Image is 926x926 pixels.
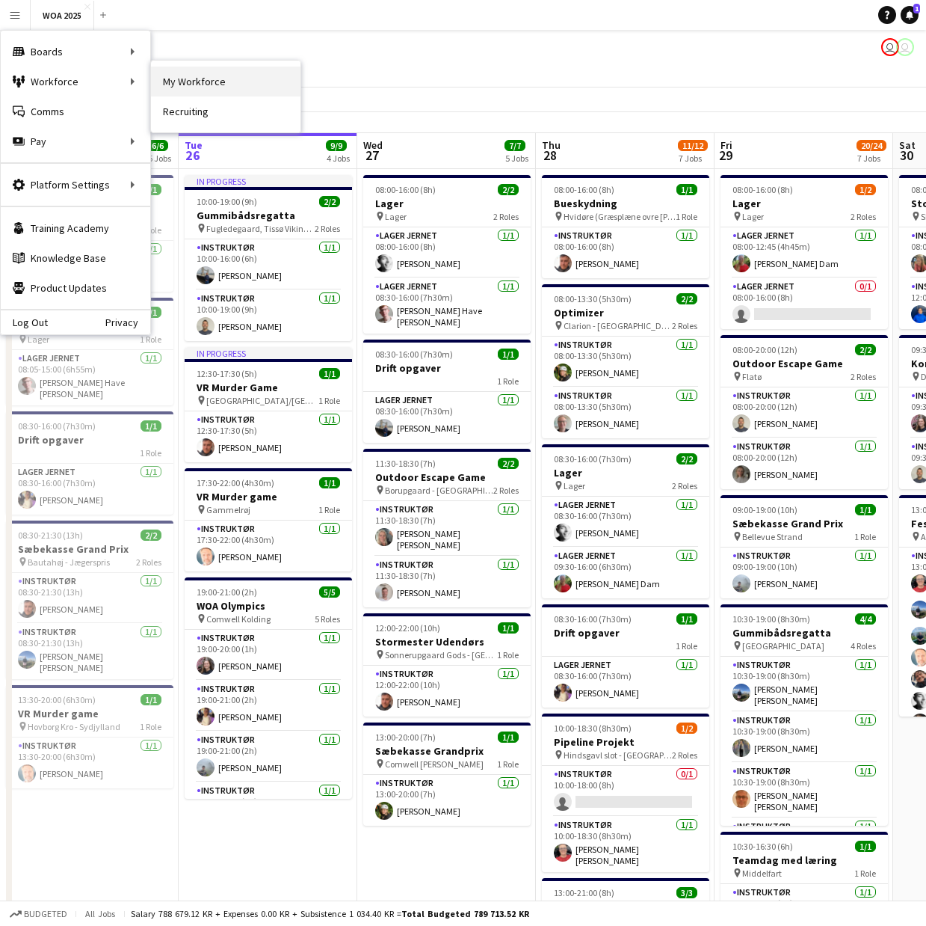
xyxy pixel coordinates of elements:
[505,153,528,164] div: 5 Jobs
[542,735,709,749] h3: Pipeline Projekt
[542,175,709,278] div: 08:00-16:00 (8h)1/1Bueskydning Hvidøre (Græsplæne ovre [PERSON_NAME][GEOGRAPHIC_DATA])1 RoleInstr...
[742,640,824,651] span: [GEOGRAPHIC_DATA]
[504,140,525,151] span: 7/7
[385,485,493,496] span: Borupgaard - [GEOGRAPHIC_DATA]
[542,337,709,387] app-card-role: Instruktør1/108:00-13:30 (5h30m)[PERSON_NAME]
[720,175,888,329] div: 08:00-16:00 (8h)1/2Lager Lager2 RolesLager Jernet1/108:00-12:45 (4h45m)[PERSON_NAME] DamLager Jer...
[319,586,340,598] span: 5/5
[185,239,352,290] app-card-role: Instruktør1/110:00-16:00 (6h)[PERSON_NAME]
[6,298,173,405] app-job-card: 08:05-15:00 (6h55m)1/1BM OK- Lager Lager1 RoleLager Jernet1/108:05-15:00 (6h55m)[PERSON_NAME] Hav...
[676,723,697,734] span: 1/2
[732,613,810,625] span: 10:30-19:00 (8h30m)
[6,685,173,788] div: 13:30-20:00 (6h30m)1/1VR Murder game Hovborg Kro - Sydjylland1 RoleInstruktør1/113:30-20:00 (6h30...
[140,447,161,459] span: 1 Role
[363,227,531,278] app-card-role: Lager Jernet1/108:00-16:00 (8h)[PERSON_NAME]
[197,196,257,207] span: 10:00-19:00 (9h)
[913,4,920,13] span: 1
[493,211,519,222] span: 2 Roles
[1,67,150,96] div: Workforce
[185,175,352,187] div: In progress
[141,530,161,541] span: 2/2
[18,530,83,541] span: 08:30-21:30 (13h)
[315,613,340,625] span: 5 Roles
[136,556,161,568] span: 2 Roles
[6,350,173,405] app-card-role: Lager Jernet1/108:05-15:00 (6h55m)[PERSON_NAME] Have [PERSON_NAME] [PERSON_NAME]
[1,96,150,126] a: Comms
[542,817,709,872] app-card-role: Instruktør1/110:00-18:30 (8h30m)[PERSON_NAME] [PERSON_NAME]
[18,694,96,705] span: 13:30-20:00 (6h30m)
[206,395,318,406] span: [GEOGRAPHIC_DATA]/[GEOGRAPHIC_DATA]
[363,175,531,334] div: 08:00-16:00 (8h)2/2Lager Lager2 RolesLager Jernet1/108:00-16:00 (8h)[PERSON_NAME]Lager Jernet1/10...
[140,334,161,345] span: 1 Role
[851,211,876,222] span: 2 Roles
[718,147,732,164] span: 29
[363,613,531,717] app-job-card: 12:00-22:00 (10h)1/1Stormester Udendørs Sonnerupgaard Gods - [GEOGRAPHIC_DATA]1 RoleInstruktør1/1...
[742,531,803,542] span: Bellevue Strand
[720,626,888,640] h3: Gummibådsregatta
[542,387,709,438] app-card-role: Instruktør1/108:00-13:30 (5h30m)[PERSON_NAME]
[742,868,782,879] span: Middelfart
[185,347,352,359] div: In progress
[542,604,709,708] app-job-card: 08:30-16:00 (7h30m)1/1Drift opgaver1 RoleLager Jernet1/108:30-16:00 (7h30m)[PERSON_NAME]
[31,1,94,30] button: WOA 2025
[385,649,497,660] span: Sonnerupgaard Gods - [GEOGRAPHIC_DATA]
[855,841,876,852] span: 1/1
[185,411,352,462] app-card-role: Instruktør1/112:30-17:30 (5h)[PERSON_NAME]
[742,211,764,222] span: Lager
[6,738,173,788] app-card-role: Instruktør1/113:30-20:00 (6h30m)[PERSON_NAME]
[185,347,352,462] div: In progress12:30-17:30 (5h)1/1VR Murder Game [GEOGRAPHIC_DATA]/[GEOGRAPHIC_DATA]1 RoleInstruktør1...
[542,466,709,479] h3: Lager
[82,908,118,919] span: All jobs
[185,599,352,613] h3: WOA Olympics
[720,357,888,370] h3: Outdoor Escape Game
[542,197,709,210] h3: Bueskydning
[854,868,876,879] span: 1 Role
[542,657,709,708] app-card-role: Lager Jernet1/108:30-16:00 (7h30m)[PERSON_NAME]
[24,909,67,919] span: Budgeted
[197,586,257,598] span: 19:00-21:00 (2h)
[185,630,352,681] app-card-role: Instruktør1/119:00-20:00 (1h)[PERSON_NAME]
[197,477,274,488] span: 17:30-22:00 (4h30m)
[554,723,632,734] span: 10:00-18:30 (8h30m)
[851,640,876,651] span: 4 Roles
[672,320,697,331] span: 2 Roles
[720,763,888,818] app-card-role: Instruktør1/110:30-19:00 (8h30m)[PERSON_NAME] [PERSON_NAME]
[720,138,732,152] span: Fri
[881,38,899,56] app-user-avatar: Bettina Madsen
[363,449,531,607] app-job-card: 11:30-18:30 (7h)2/2Outdoor Escape Game Borupgaard - [GEOGRAPHIC_DATA]2 RolesInstruktør1/111:30-18...
[6,521,173,679] app-job-card: 08:30-21:30 (13h)2/2Sæbekasse Grand Prix Bautahøj - Jægerspris2 RolesInstruktør1/108:30-21:30 (13...
[6,411,173,515] app-job-card: 08:30-16:00 (7h30m)1/1Drift opgaver1 RoleLager Jernet1/108:30-16:00 (7h30m)[PERSON_NAME]
[1,126,150,156] div: Pay
[401,908,529,919] span: Total Budgeted 789 713.52 KR
[676,887,697,898] span: 3/3
[140,721,161,732] span: 1 Role
[720,495,888,598] div: 09:00-19:00 (10h)1/1Sæbekasse Grand Prix Bellevue Strand1 RoleInstruktør1/109:00-19:00 (10h)[PERS...
[363,340,531,443] app-job-card: 08:30-16:00 (7h30m)1/1Drift opgaver1 RoleLager Jernet1/108:30-16:00 (7h30m)[PERSON_NAME]
[375,732,436,743] span: 13:00-20:00 (7h)
[206,223,315,234] span: Fugledegaard, Tissø Vikingecenter
[676,211,697,222] span: 1 Role
[1,243,150,273] a: Knowledge Base
[498,622,519,634] span: 1/1
[676,184,697,195] span: 1/1
[18,420,96,432] span: 08:30-16:00 (7h30m)
[319,477,340,488] span: 1/1
[375,184,436,195] span: 08:00-16:00 (8h)
[182,147,203,164] span: 26
[7,906,70,922] button: Budgeted
[185,490,352,503] h3: VR Murder game
[542,497,709,548] app-card-role: Lager Jernet1/108:30-16:00 (7h30m)[PERSON_NAME]
[375,458,436,469] span: 11:30-18:30 (7h)
[493,485,519,496] span: 2 Roles
[326,140,347,151] span: 9/9
[676,453,697,464] span: 2/2
[564,320,672,331] span: Clarion - [GEOGRAPHIC_DATA]
[363,470,531,484] h3: Outdoor Escape Game
[319,368,340,379] span: 1/1
[28,556,110,568] span: Bautahøj - Jægerspris
[141,420,161,432] span: 1/1
[6,624,173,679] app-card-role: Instruktør1/108:30-21:30 (13h)[PERSON_NAME] [PERSON_NAME]
[185,732,352,782] app-card-role: Instruktør1/119:00-21:00 (2h)[PERSON_NAME]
